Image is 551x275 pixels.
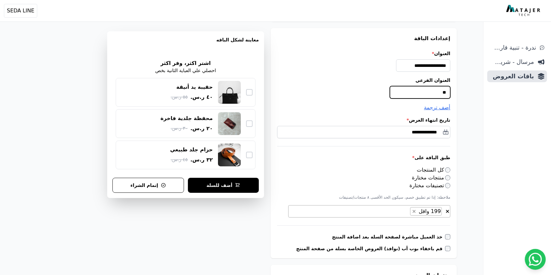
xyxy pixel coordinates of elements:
[490,57,534,67] span: مرسال - شريط دعاية
[171,156,188,163] span: ٤٥ ر.س.
[170,146,213,153] div: حزام جلد طبيعي
[424,104,450,112] button: أضف ترجمة
[190,156,213,164] span: ٣٢ ر.س.
[190,125,213,132] span: ٢٠ ر.س.
[160,59,210,67] h2: اشتر اكثر، وفر اكثر
[417,208,442,214] span: 199 واقل
[188,178,259,193] button: أضف للسلة
[445,167,450,173] input: كل المنتجات
[7,7,34,15] span: SEDA LINE
[412,208,416,214] span: ×
[332,234,445,240] label: خذ العميل مباشرة لصفحة السلة بعد اضافة المنتج
[506,5,542,17] img: MatajerTech Logo
[277,195,450,200] p: ملاحظة: إذا تم تطبيق خصم، سيكون الحد الأقصى ٨ منتجات/تصنيفات
[155,67,216,74] p: احصلي علي العباية الثانية بخص
[160,115,213,122] div: محفظة جلدية فاخرة
[445,175,450,180] input: منتجات مختارة
[277,50,450,57] label: العنوان
[445,183,450,188] input: تصنيفات مختارة
[277,154,450,161] label: طبق الباقة على
[277,35,450,42] h3: إعدادات الباقة
[277,117,450,123] label: تاريخ انتهاء العرض
[171,94,188,100] span: ٥٥ ر.س.
[405,208,409,216] textarea: Search
[490,72,534,81] span: باقات العروض
[490,43,536,52] span: ندرة - تنبية قارب علي النفاذ
[112,37,259,51] h3: معاينة لشكل الباقه
[412,175,450,181] label: منتجات مختارة
[424,104,450,111] span: أضف ترجمة
[410,207,442,216] li: 199 واقل
[171,125,188,132] span: ٣٠ ر.س.
[4,4,37,18] button: SEDA LINE
[218,144,241,166] img: حزام جلد طبيعي
[112,178,184,193] button: إتمام الشراء
[218,112,241,135] img: محفظة جلدية فاخرة
[409,182,450,189] label: تصنيفات مختارة
[277,77,450,84] label: العنوان الفرعي
[445,208,450,214] span: ×
[190,93,213,101] span: ٤٠ ر.س.
[176,84,213,91] div: حقيبة يد أنيقة
[417,167,451,173] label: كل المنتجات
[296,245,445,252] label: قم باخفاء بوب أب (نوافذ) العروض الخاصة بسلة من صفحة المنتج
[445,207,450,214] button: Remove all items
[410,207,417,215] button: Remove item
[218,81,241,104] img: حقيبة يد أنيقة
